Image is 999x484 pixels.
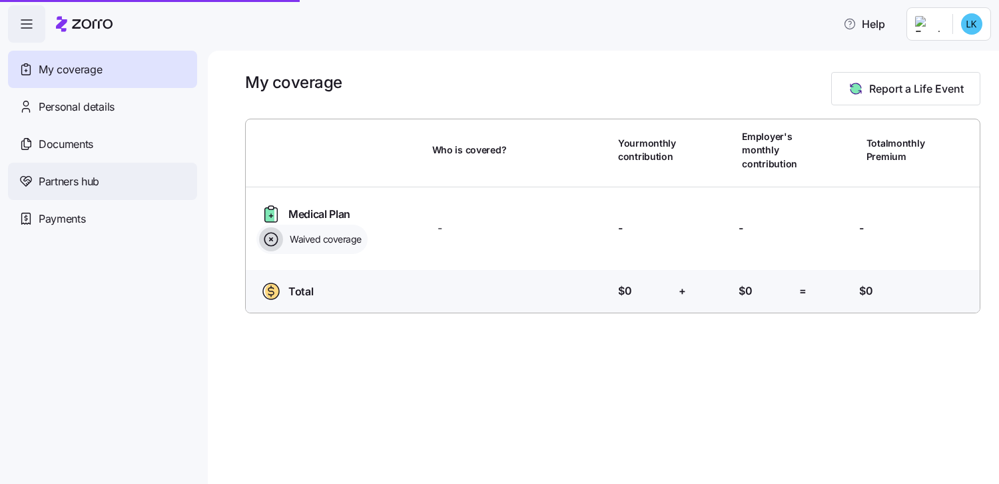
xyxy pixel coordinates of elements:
span: $0 [859,283,872,299]
span: Payments [39,211,85,227]
a: Documents [8,125,197,163]
span: = [799,283,807,299]
h1: My coverage [245,72,342,93]
span: $0 [618,283,631,299]
button: Report a Life Event [831,72,980,105]
img: 44778e0a6f57f8d4f2419b4aa8ec39cf [961,13,982,35]
span: My coverage [39,61,102,78]
img: Employer logo [915,16,942,32]
a: Personal details [8,88,197,125]
span: - [618,220,623,237]
span: Medical Plan [288,206,350,223]
span: Total [288,283,313,300]
span: Your monthly contribution [618,137,676,164]
span: $0 [739,283,752,299]
button: Help [832,11,896,37]
span: Total monthly Premium [866,137,925,164]
span: Report a Life Event [869,81,964,97]
a: Partners hub [8,163,197,200]
span: Employer's monthly contribution [742,130,797,171]
span: Documents [39,136,93,153]
span: - [438,220,442,237]
a: My coverage [8,51,197,88]
span: Waived coverage [286,233,362,246]
span: Personal details [39,99,115,115]
span: - [739,220,743,237]
a: Payments [8,200,197,237]
span: Partners hub [39,173,99,190]
span: + [679,283,686,299]
span: Help [843,16,885,32]
span: - [859,220,864,237]
span: Who is covered? [432,143,507,157]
